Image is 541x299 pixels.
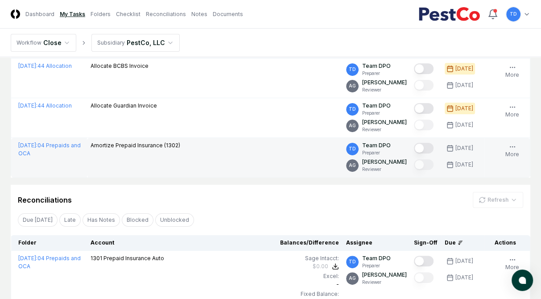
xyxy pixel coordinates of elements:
div: Sage Intacct : [240,254,339,262]
p: Allocate BCBS Invoice [91,62,149,70]
button: Mark complete [414,272,434,283]
a: [DATE]:04 Prepaids and OCA [18,142,81,157]
div: Account [91,239,233,247]
a: Dashboard [25,10,54,18]
th: Sign-Off [410,235,441,251]
div: [DATE] [455,81,473,89]
a: Notes [191,10,207,18]
div: [DATE] [455,161,473,169]
button: atlas-launcher [512,270,533,291]
img: PestCo logo [418,7,480,21]
button: Late [59,213,81,227]
div: [DATE] [455,121,473,129]
th: Balances/Difference [237,235,343,251]
th: Folder [11,235,87,251]
div: Fixed Balance: [240,290,339,298]
button: Unblocked [155,213,194,227]
button: Due Today [18,213,58,227]
p: Team DPO [362,141,391,149]
p: Preparer [362,262,391,269]
span: AG [349,162,356,169]
button: Mark complete [414,120,434,130]
span: TD [349,258,356,265]
div: Due [445,239,480,247]
div: Workflow [17,39,41,47]
span: TD [349,66,356,73]
span: Prepaid Insurance Auto [103,255,164,262]
span: [DATE] : [18,102,37,109]
button: Mark complete [414,80,434,91]
nav: breadcrumb [11,34,180,52]
p: Preparer [362,149,391,156]
div: - [240,272,339,288]
p: Reviewer [362,166,407,173]
button: Mark complete [414,256,434,266]
a: Documents [213,10,243,18]
p: [PERSON_NAME] [362,271,407,279]
button: Mark complete [414,143,434,154]
div: [DATE] [455,144,473,152]
div: [DATE] [455,65,473,73]
th: Assignee [343,235,410,251]
button: Blocked [122,213,153,227]
span: AG [349,83,356,89]
span: TD [349,106,356,112]
span: TD [349,145,356,152]
a: [DATE]:44 Allocation [18,102,72,109]
p: Amortize Prepaid Insurance (1302) [91,141,180,149]
button: Mark complete [414,103,434,114]
a: [DATE]:04 Prepaids and OCA [18,255,81,270]
div: Actions [487,239,523,247]
span: [DATE] : [18,62,37,69]
div: Reconciliations [18,195,72,205]
p: Preparer [362,110,391,116]
p: Allocate Guardian Invoice [91,102,157,110]
p: [PERSON_NAME] [362,118,407,126]
div: Excel: [240,272,339,280]
p: Team DPO [362,254,391,262]
button: Mark complete [414,63,434,74]
img: Logo [11,9,20,19]
a: Checklist [116,10,140,18]
div: $0.00 [313,262,328,270]
button: $0.00 [313,262,339,270]
button: TD [505,6,521,22]
button: More [504,62,521,81]
span: TD [510,11,517,17]
div: [DATE] [455,257,473,265]
p: [PERSON_NAME] [362,158,407,166]
button: More [504,141,521,160]
div: [DATE] [455,104,473,112]
div: [DATE] [455,274,473,282]
span: AG [349,275,356,282]
span: AG [349,122,356,129]
a: Reconciliations [146,10,186,18]
button: Mark complete [414,159,434,170]
span: [DATE] : [18,255,37,262]
a: [DATE]:44 Allocation [18,62,72,69]
p: [PERSON_NAME] [362,79,407,87]
span: 1301 [91,255,102,262]
div: Subsidiary [97,39,125,47]
a: My Tasks [60,10,85,18]
a: Folders [91,10,111,18]
p: Reviewer [362,279,407,286]
p: Reviewer [362,87,407,93]
p: Team DPO [362,62,391,70]
p: Preparer [362,70,391,77]
p: Team DPO [362,102,391,110]
p: Reviewer [362,126,407,133]
button: More [504,254,521,273]
button: Has Notes [83,213,120,227]
button: More [504,102,521,120]
span: [DATE] : [18,142,37,149]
